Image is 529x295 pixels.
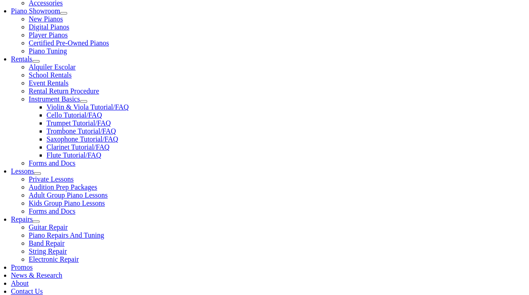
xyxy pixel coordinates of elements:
[7,79,69,86] span: Document Properties…
[29,79,69,87] a: Event Rentals
[65,70,92,77] span: Hand Tool
[29,207,76,215] a: Forms and Docs
[7,24,30,30] span: Previous
[29,175,74,183] a: Private Lessons
[59,61,102,67] span: Go to Last Page
[11,215,33,223] a: Repairs
[7,98,19,105] span: Find
[29,191,108,199] a: Adult Group Piano Lessons
[62,69,96,78] button: Hand Tool
[11,287,43,295] a: Contact Us
[47,103,129,111] a: Violin & Viola Tutorial/FAQ
[32,220,40,223] button: Open submenu of Repairs
[29,63,76,71] a: Alquiler Escolar
[11,279,29,287] a: About
[29,159,76,167] span: Forms and Docs
[32,60,40,63] button: Open submenu of Rentals
[29,239,65,247] a: Band Repair
[86,50,105,59] button: Print
[11,271,63,279] a: News & Research
[11,7,61,15] a: Piano Showroom
[142,50,180,58] a: Current View
[29,39,109,47] span: Certified Pre-Owned Pianos
[4,59,54,69] button: Go to First Page
[47,111,102,119] a: Cello Tutorial/FAQ
[11,167,34,175] a: Lessons
[7,89,47,95] span: Toggle Sidebar
[29,247,67,255] a: String Repair
[47,151,101,159] a: Flute Tutorial/FAQ
[7,51,57,58] span: Presentation Mode
[62,50,84,59] button: Open
[11,55,32,63] a: Rentals
[29,95,80,103] a: Instrument Basics
[89,51,101,58] span: Print
[29,231,104,239] a: Piano Repairs And Tuning
[47,143,110,151] a: Clarinet Tutorial/FAQ
[47,127,116,135] a: Trombone Tutorial/FAQ
[29,71,72,79] a: School Rentals
[29,23,69,31] a: Digital Pianos
[7,61,50,67] span: Go to First Page
[7,5,38,12] span: Thumbnails
[47,119,111,127] a: Trumpet Tutorial/FAQ
[107,50,140,59] button: Download
[7,107,30,114] span: Previous
[29,223,68,231] a: Guitar Repair
[4,106,34,115] button: Previous
[29,31,68,39] a: Player Pianos
[4,78,73,87] button: Document Properties…
[110,51,137,58] span: Download
[4,97,22,106] button: Find
[103,5,136,12] span: Attachments
[29,183,97,191] a: Audition Prep Packages
[66,51,81,58] span: Open
[11,263,33,271] a: Promos
[29,199,105,207] a: Kids Group Piano Lessons
[60,12,67,15] button: Open submenu of Piano Showroom
[43,4,98,13] button: Document Outline
[4,69,60,78] button: Text Selection Tool
[47,135,118,143] a: Saxophone Tutorial/FAQ
[29,15,63,23] span: New Pianos
[4,22,34,32] button: Previous
[4,32,23,41] button: Next
[29,255,79,263] a: Electronic Repair
[4,13,82,22] input: Find
[34,172,41,175] button: Open submenu of Lessons
[63,42,95,49] label: Match case
[56,59,105,69] button: Go to Last Page
[29,47,67,55] a: Piano Tuning
[14,42,50,49] label: Highlight all
[80,100,87,103] button: Open submenu of Instrument Basics
[7,33,19,40] span: Next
